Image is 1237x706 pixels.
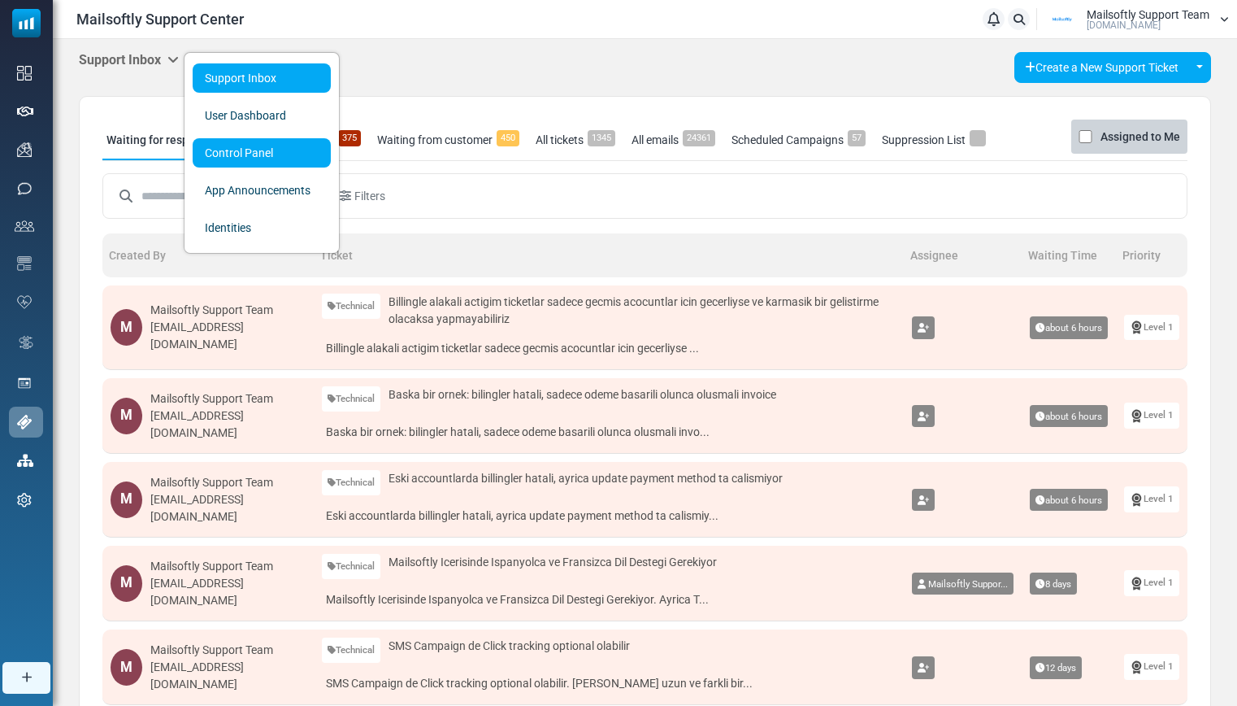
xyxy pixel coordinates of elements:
[150,575,306,609] div: [EMAIL_ADDRESS][DOMAIN_NAME]
[1124,315,1179,340] a: Level 1
[1042,7,1229,32] a: User Logo Mailsoftly Support Team [DOMAIN_NAME]
[338,130,361,146] span: 375
[17,181,32,196] img: sms-icon.png
[322,638,380,663] a: Technical
[388,470,783,487] span: Eski accountlarda billingler hatali, ayrica update payment method ta calismiyor
[17,295,32,308] img: domain-health-icon.svg
[1116,233,1187,277] th: Priority
[388,554,717,571] span: Mailsoftly Icerisinde Ispanyolca ve Fransizca Dil Destegi Gerekiyor
[1030,405,1108,428] span: about 6 hours
[322,587,896,612] a: Mailsoftly Icerisinde Ispanyolca ve Fransizca Dil Destegi Gerekiyor. Ayrica T...
[150,474,306,491] div: Mailsoftly Support Team
[322,386,380,412] a: Technical
[193,138,331,168] a: Control Panel
[76,8,244,30] span: Mailsoftly Support Center
[388,638,630,655] span: SMS Campaign de Click tracking optional olabilir
[1014,52,1189,83] a: Create a New Support Ticket
[322,336,896,361] a: Billingle alakali actigim ticketlar sadece gecmis acocuntlar icin gecerliyse ...
[1124,570,1179,595] a: Level 1
[17,376,32,390] img: landing_pages.svg
[150,390,306,407] div: Mailsoftly Support Team
[1124,403,1179,428] a: Level 1
[150,558,306,575] div: Mailsoftly Support Team
[193,101,331,130] a: User Dashboard
[12,9,41,37] img: mailsoftly_icon_blue_white.svg
[354,188,385,205] span: Filters
[17,415,32,429] img: support-icon-active.svg
[928,578,1008,590] span: Mailsoftly Suppor...
[878,120,990,160] a: Suppression List
[727,120,870,160] a: Scheduled Campaigns57
[1030,656,1082,679] span: 12 days
[322,420,896,445] a: Baska bir ornek: bilingler hatali, sadece odeme basarili olunca olusmali invo...
[1030,573,1077,595] span: 8 days
[111,482,142,518] div: M
[322,671,896,696] a: SMS Campaign de Click tracking optional olabilir. [PERSON_NAME] uzun ve farkli bir...
[683,130,715,146] span: 24361
[322,554,380,579] a: Technical
[848,130,866,146] span: 57
[1100,127,1180,146] label: Assigned to Me
[1022,233,1116,277] th: Waiting Time
[1042,7,1083,32] img: User Logo
[102,233,314,277] th: Created By
[150,302,306,319] div: Mailsoftly Support Team
[912,573,1013,595] a: Mailsoftly Suppor...
[17,256,32,271] img: email-templates-icon.svg
[1087,20,1161,30] span: [DOMAIN_NAME]
[322,470,380,495] a: Technical
[193,176,331,205] a: App Announcements
[17,66,32,81] img: dashboard-icon.svg
[322,503,896,529] a: Eski accountlarda billingler hatali, ayrica update payment method ta calismiy...
[388,386,776,403] span: Baska bir ornek: bilingler hatali, sadece odeme basarili olunca olusmali invoice
[111,649,142,686] div: M
[150,491,306,525] div: [EMAIL_ADDRESS][DOMAIN_NAME]
[373,120,523,160] a: Waiting from customer450
[388,294,896,328] span: Billingle alakali actigim ticketlar sadece gecmis acocuntlar icin gecerliyse ve karmasik bir geli...
[193,63,331,93] a: Support Inbox
[150,319,306,353] div: [EMAIL_ADDRESS][DOMAIN_NAME]
[627,120,719,160] a: All emails24361
[322,294,380,319] a: Technical
[17,493,32,508] img: settings-icon.svg
[150,642,306,659] div: Mailsoftly Support Team
[497,130,519,146] span: 450
[1124,486,1179,512] a: Level 1
[111,309,142,346] div: M
[150,407,306,442] div: [EMAIL_ADDRESS][DOMAIN_NAME]
[150,659,306,693] div: [EMAIL_ADDRESS][DOMAIN_NAME]
[532,120,619,160] a: All tickets1345
[17,333,35,352] img: workflow.svg
[102,120,245,160] a: Waiting for response360
[111,398,142,434] div: M
[111,565,142,602] div: M
[1030,316,1108,339] span: about 6 hours
[588,130,615,146] span: 1345
[1124,654,1179,679] a: Level 1
[17,142,32,157] img: campaigns-icon.png
[1030,489,1108,512] span: about 6 hours
[904,233,1022,277] th: Assignee
[193,213,331,242] a: Identities
[1087,9,1209,20] span: Mailsoftly Support Team
[15,220,34,232] img: contacts-icon.svg
[314,233,904,277] th: Ticket
[79,52,179,68] h5: Support Inbox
